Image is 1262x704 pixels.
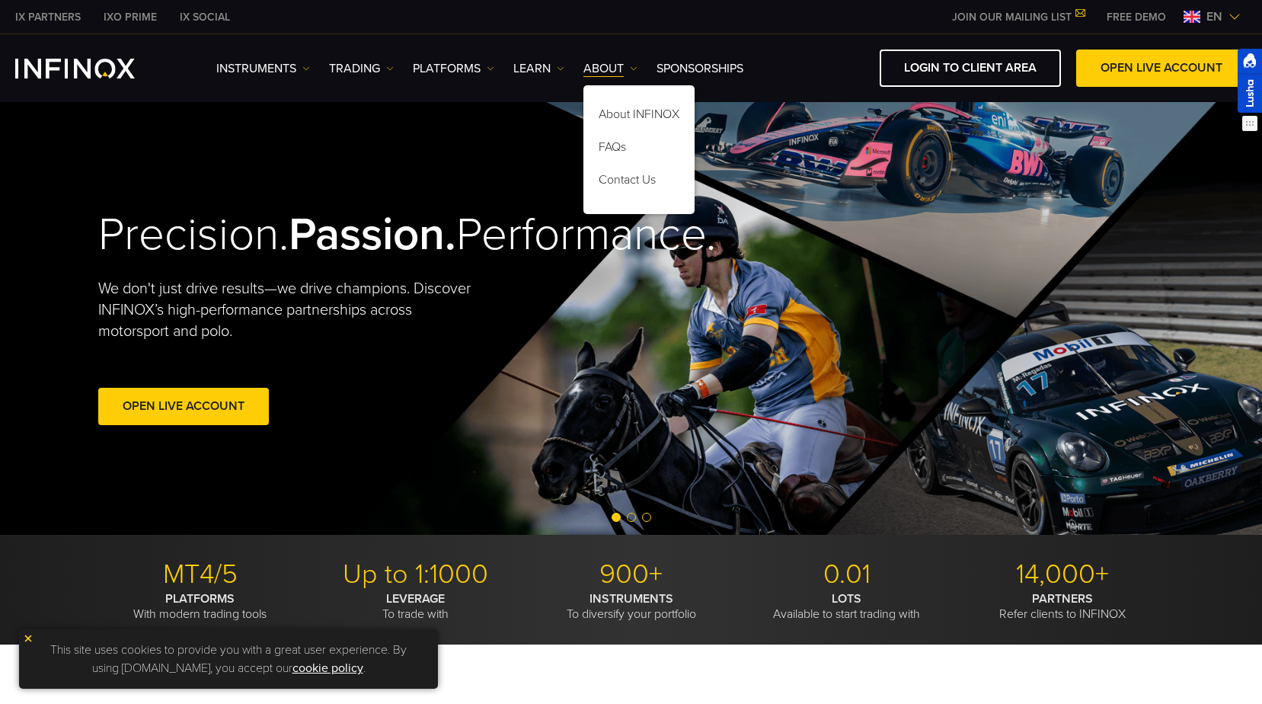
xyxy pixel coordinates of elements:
a: INFINOX [168,9,241,25]
h2: Precision. Performance. [98,207,578,263]
p: 0.01 [745,558,949,591]
img: yellow close icon [23,633,34,644]
p: 900+ [529,558,733,591]
a: INFINOX [92,9,168,25]
strong: PARTNERS [1032,591,1093,606]
p: With modern trading tools [98,591,302,622]
span: Go to slide 1 [612,513,621,522]
strong: INSTRUMENTS [589,591,673,606]
a: INFINOX [4,9,92,25]
a: Instruments [216,59,310,78]
a: About INFINOX [583,101,695,133]
p: Refer clients to INFINOX [960,591,1165,622]
a: INFINOX Logo [15,59,171,78]
a: Learn [513,59,564,78]
p: To diversify your portfolio [529,591,733,622]
strong: Passion. [289,207,456,262]
span: Go to slide 2 [627,513,636,522]
strong: PLATFORMS [165,591,235,606]
a: SPONSORSHIPS [657,59,743,78]
a: Open Live Account [98,388,269,425]
a: OPEN LIVE ACCOUNT [1076,50,1247,87]
a: INFINOX MENU [1095,9,1177,25]
strong: LEVERAGE [386,591,445,606]
strong: LOTS [832,591,861,606]
p: Available to start trading with [745,591,949,622]
span: en [1200,8,1228,26]
a: LOGIN TO CLIENT AREA [880,50,1061,87]
a: cookie policy [292,661,363,676]
p: MT4/5 [98,558,302,591]
a: TRADING [329,59,394,78]
a: JOIN OUR MAILING LIST [941,11,1095,24]
span: Go to slide 3 [642,513,651,522]
a: FAQs [583,133,695,166]
a: Contact Us [583,166,695,199]
p: To trade with [314,591,518,622]
p: This site uses cookies to provide you with a great user experience. By using [DOMAIN_NAME], you a... [27,637,430,681]
a: ABOUT [583,59,637,78]
p: 14,000+ [960,558,1165,591]
a: PLATFORMS [413,59,494,78]
p: We don't just drive results—we drive champions. Discover INFINOX’s high-performance partnerships ... [98,278,482,342]
p: Up to 1:1000 [314,558,518,591]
